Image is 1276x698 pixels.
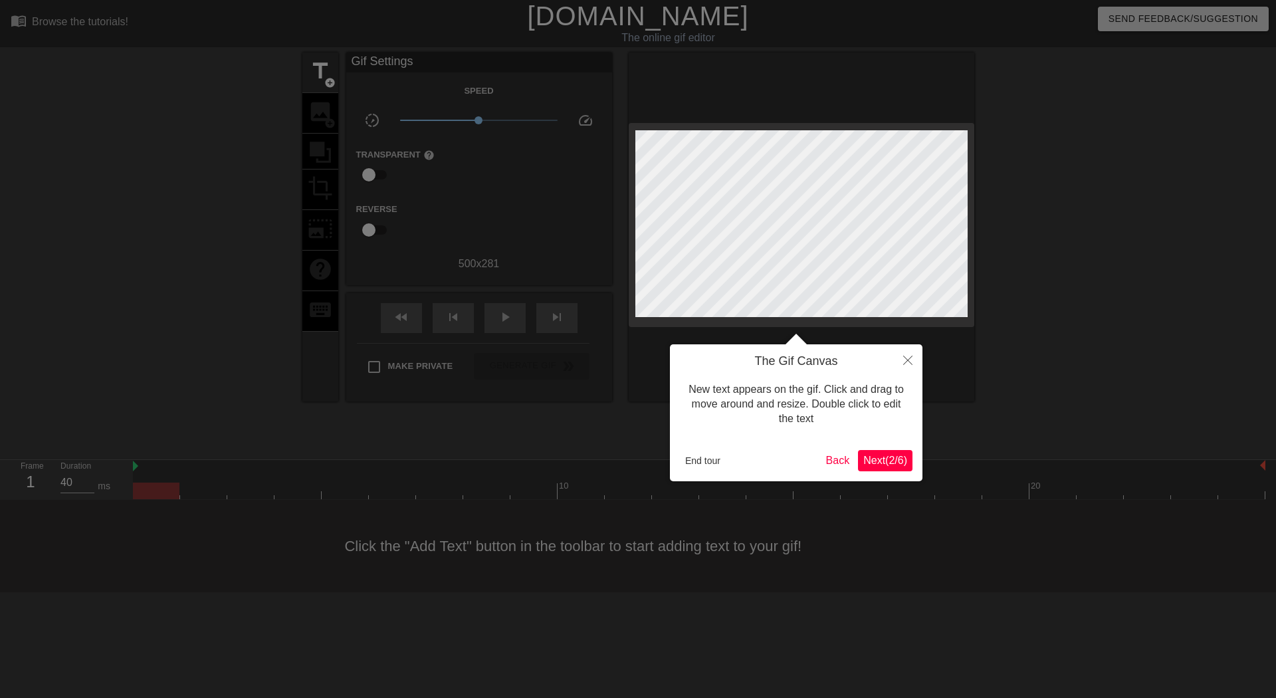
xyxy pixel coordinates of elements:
div: New text appears on the gif. Click and drag to move around and resize. Double click to edit the text [680,369,912,440]
span: Next ( 2 / 6 ) [863,455,907,466]
button: Next [858,450,912,471]
button: Close [893,344,922,375]
button: End tour [680,451,726,471]
button: Back [821,450,855,471]
h4: The Gif Canvas [680,354,912,369]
